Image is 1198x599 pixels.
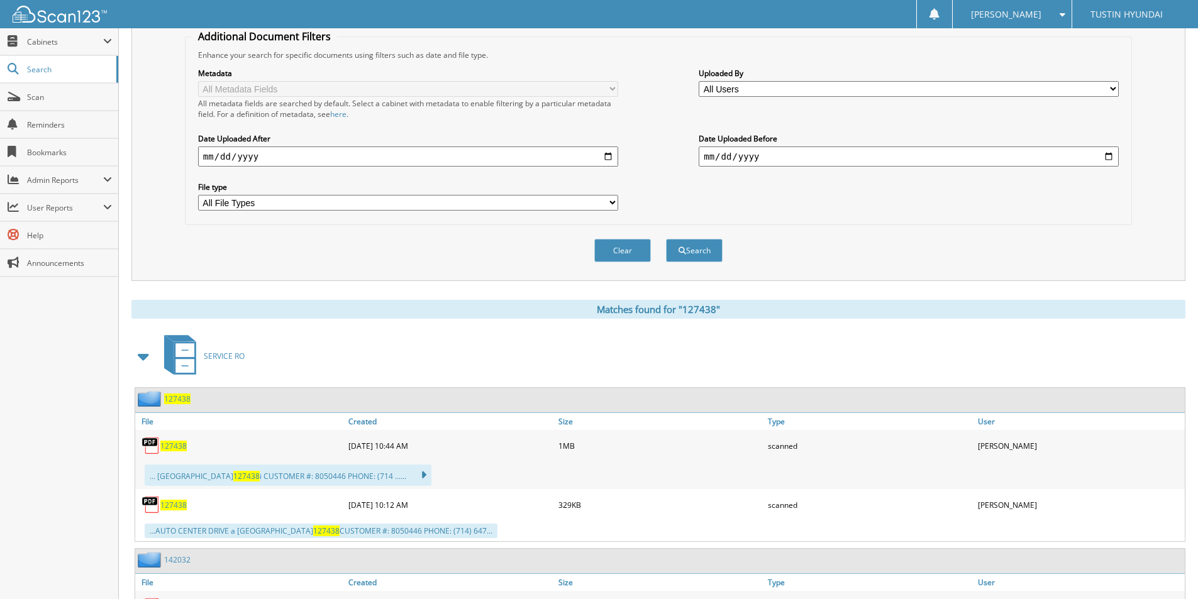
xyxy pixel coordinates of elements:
label: Metadata [198,68,618,79]
div: Matches found for "127438" [131,300,1185,319]
img: PDF.png [141,436,160,455]
label: Uploaded By [699,68,1119,79]
label: Date Uploaded Before [699,133,1119,144]
a: 142032 [164,554,191,565]
a: Type [765,413,975,430]
div: scanned [765,492,975,517]
a: 127438 [160,500,187,510]
a: Size [555,574,765,591]
span: SERVICE RO [204,351,245,361]
div: ... [GEOGRAPHIC_DATA] i CUSTOMER #: 8050446 PHONE: (714 ...... [145,464,431,486]
span: TUSTIN HYUNDAI [1090,11,1163,18]
span: Cabinets [27,36,103,47]
a: Type [765,574,975,591]
button: Clear [594,239,651,262]
a: User [975,574,1185,591]
img: scan123-logo-white.svg [13,6,107,23]
div: All metadata fields are searched by default. Select a cabinet with metadata to enable filtering b... [198,98,618,119]
div: Enhance your search for specific documents using filters such as date and file type. [192,50,1125,60]
a: 127438 [160,441,187,451]
span: Scan [27,92,112,102]
div: [PERSON_NAME] [975,433,1185,458]
button: Search [666,239,723,262]
a: SERVICE RO [157,331,245,381]
input: end [699,146,1119,167]
span: Bookmarks [27,147,112,158]
div: [PERSON_NAME] [975,492,1185,517]
label: File type [198,182,618,192]
a: 127438 [164,393,191,404]
div: [DATE] 10:44 AM [345,433,555,458]
div: ...AUTO CENTER DRIVE a [GEOGRAPHIC_DATA] CUSTOMER #: 8050446 PHONE: (714) 647... [145,524,497,538]
span: Help [27,230,112,241]
a: File [135,413,345,430]
span: Search [27,64,110,75]
span: Admin Reports [27,175,103,185]
span: [PERSON_NAME] [971,11,1041,18]
img: PDF.png [141,495,160,514]
legend: Additional Document Filters [192,30,337,43]
input: start [198,146,618,167]
a: Created [345,413,555,430]
label: Date Uploaded After [198,133,618,144]
div: 329KB [555,492,765,517]
img: folder2.png [138,552,164,568]
a: Size [555,413,765,430]
span: Reminders [27,119,112,130]
a: File [135,574,345,591]
a: Created [345,574,555,591]
div: [DATE] 10:12 AM [345,492,555,517]
span: 127438 [313,525,340,536]
div: 1MB [555,433,765,458]
span: Announcements [27,258,112,268]
div: scanned [765,433,975,458]
a: here [330,109,347,119]
a: User [975,413,1185,430]
span: 127438 [233,471,260,481]
span: User Reports [27,202,103,213]
img: folder2.png [138,391,164,407]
